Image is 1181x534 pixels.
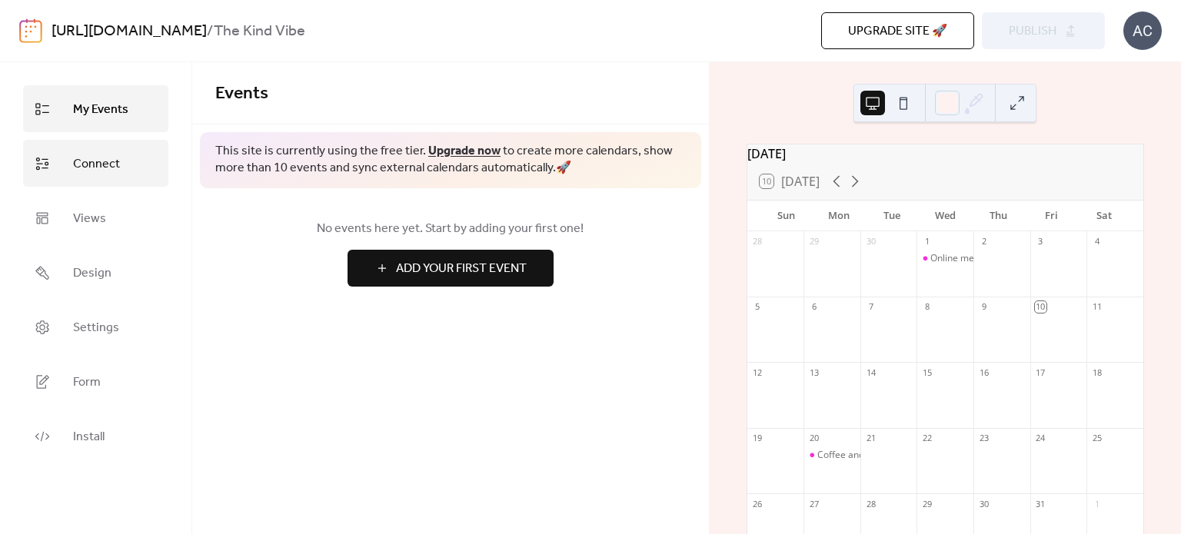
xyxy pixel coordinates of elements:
[921,301,933,313] div: 8
[865,433,877,444] div: 21
[921,498,933,509] div: 29
[919,201,972,231] div: Wed
[348,250,554,287] button: Add Your First Event
[73,261,111,285] span: Design
[978,433,990,444] div: 23
[23,140,168,187] a: Connect
[813,201,866,231] div: Mon
[73,152,120,176] span: Connect
[865,301,877,313] div: 7
[978,498,990,509] div: 30
[1091,433,1103,444] div: 25
[865,498,877,509] div: 28
[752,498,763,509] div: 26
[52,17,207,46] a: [URL][DOMAIN_NAME]
[1091,367,1103,378] div: 18
[428,139,501,163] a: Upgrade now
[396,260,527,278] span: Add Your First Event
[1091,498,1103,509] div: 1
[23,194,168,241] a: Views
[207,17,214,46] b: /
[23,249,168,296] a: Design
[808,433,820,444] div: 20
[73,425,105,449] span: Install
[1035,301,1046,313] div: 10
[23,303,168,350] a: Settings
[921,433,933,444] div: 22
[215,77,268,111] span: Events
[215,250,686,287] a: Add Your First Event
[23,413,168,459] a: Install
[73,98,128,121] span: My Events
[917,252,973,265] div: Online meetup via Zoom
[23,358,168,405] a: Form
[73,316,119,340] span: Settings
[214,17,305,46] b: The Kind Vibe
[215,220,686,238] span: No events here yet. Start by adding your first one!
[972,201,1025,231] div: Thu
[808,301,820,313] div: 6
[752,433,763,444] div: 19
[1091,301,1103,313] div: 11
[1123,12,1162,50] div: AC
[978,236,990,247] div: 2
[19,18,42,43] img: logo
[808,236,820,247] div: 29
[1078,201,1131,231] div: Sat
[73,370,101,394] span: Form
[803,449,860,462] div: Coffee and cake meetup at South Norwood
[821,12,974,49] button: Upgrade site 🚀
[1035,236,1046,247] div: 3
[921,367,933,378] div: 15
[978,301,990,313] div: 9
[1035,498,1046,509] div: 31
[1035,367,1046,378] div: 17
[23,85,168,132] a: My Events
[752,236,763,247] div: 28
[808,367,820,378] div: 13
[817,449,1100,462] div: Coffee and cake meetup at [GEOGRAPHIC_DATA][PERSON_NAME]
[930,252,1035,265] div: Online meetup via Zoom
[73,207,106,231] span: Views
[1035,433,1046,444] div: 24
[747,144,1143,163] div: [DATE]
[866,201,919,231] div: Tue
[1025,201,1078,231] div: Fri
[215,143,686,177] span: This site is currently using the free tier. to create more calendars, show more than 10 events an...
[978,367,990,378] div: 16
[865,236,877,247] div: 30
[848,22,947,41] span: Upgrade site 🚀
[752,301,763,313] div: 5
[752,367,763,378] div: 12
[865,367,877,378] div: 14
[760,201,813,231] div: Sun
[808,498,820,509] div: 27
[1091,236,1103,247] div: 4
[921,236,933,247] div: 1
